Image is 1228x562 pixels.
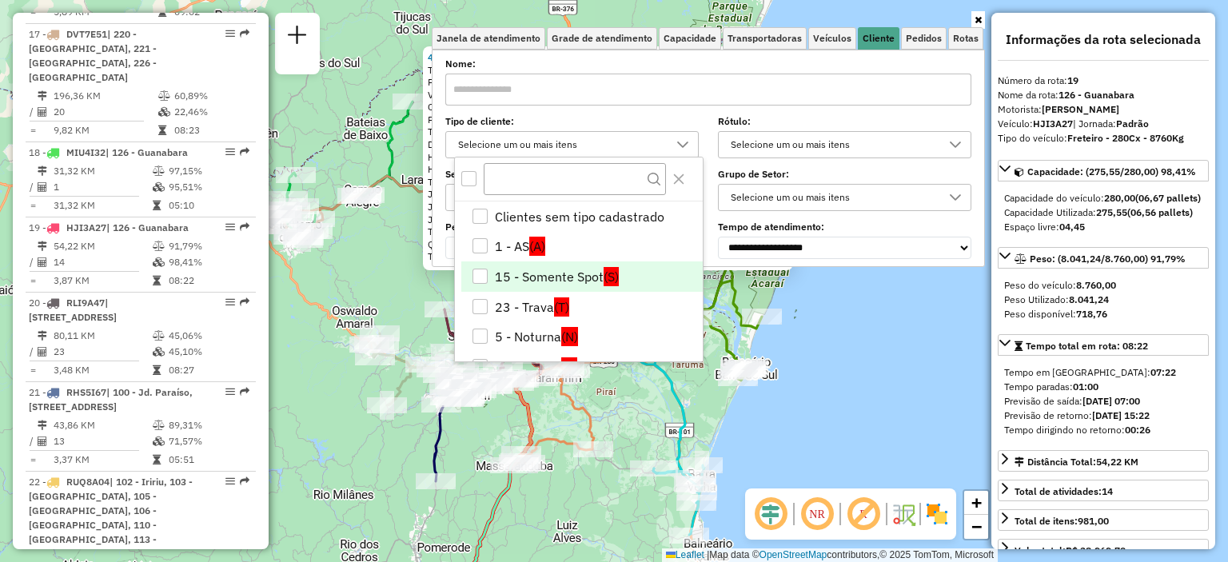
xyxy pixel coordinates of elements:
strong: [DATE] 07:00 [1082,395,1140,407]
a: Total de itens:981,00 [998,509,1209,531]
span: RHS5I67 [66,386,106,398]
div: Tempo de atendimento: 02:33 [428,176,788,189]
span: Pedidos [906,34,942,43]
td: 31,32 KM [53,163,152,179]
span: Tempo total em rota: 08:22 [1026,340,1148,352]
span: 20 - [29,297,117,323]
i: Tempo total em rota [153,276,161,285]
span: Transportadoras [728,34,802,43]
a: Valor total:R$ 38.969,70 [998,539,1209,560]
i: % de utilização do peso [153,166,165,176]
h4: Informações da rota selecionada [998,32,1209,47]
em: Rota exportada [240,147,249,157]
span: 18 - [29,146,188,158]
div: Horário previsto de chegada: [DATE] 07:27 [428,151,788,164]
strong: R$ 38.969,70 [1066,544,1126,556]
td: 60,89% [173,88,249,104]
td: 95,51% [168,179,249,195]
td: 97,15% [168,163,249,179]
strong: 280,00 [1104,192,1135,204]
div: Selecione um ou mais itens [725,185,940,210]
div: Número da rota: [998,74,1209,88]
td: 80,11 KM [53,328,152,344]
a: Leaflet [666,549,704,560]
strong: [PERSON_NAME] [1042,103,1119,115]
em: Opções [225,29,235,38]
strong: 8.041,24 [1069,293,1109,305]
div: Capacidade do veículo: [1004,191,1202,205]
span: Peso: 6.202,22 [428,114,493,126]
td: 196,36 KM [53,88,157,104]
span: | 126 - Guanabara [106,146,188,158]
div: Tipo de cliente: [428,63,788,76]
span: Peso do veículo: [1004,279,1116,291]
span: RLI9A47 [66,297,105,309]
i: % de utilização da cubagem [153,436,165,446]
strong: 8.760,00 [1076,279,1116,291]
span: Total de atividades: [1015,485,1113,497]
label: Setor: [445,167,699,181]
td: 71,57% [168,433,249,449]
div: Peso disponível: [1004,307,1202,321]
strong: 00:26 [1125,424,1150,436]
td: 08:22 [168,273,249,289]
span: Cliente [863,34,895,43]
label: Rótulo: [718,114,971,129]
div: Janela utilizada início: 00:00 [428,201,788,213]
span: (T) [554,297,569,317]
div: Tempo dirigindo: 00:27 [428,126,788,138]
span: Cubagem: 209,45 [428,101,504,113]
strong: 718,76 [1076,308,1107,320]
td: 08:27 [168,362,249,378]
strong: (06,67 pallets) [1135,192,1201,204]
strong: 275,55 [1096,206,1127,218]
i: Tempo total em rota [153,201,161,210]
span: HJI3A27 [66,221,106,233]
div: Espaço livre: [1004,220,1202,234]
span: Capacidade: (275,55/280,00) 98,41% [1027,165,1196,177]
td: 22,46% [173,104,249,120]
div: Veículo: [998,117,1209,131]
td: 3,87 KM [53,273,152,289]
div: Map data © contributors,© 2025 TomTom, Microsoft [662,548,998,562]
a: Peso: (8.041,24/8.760,00) 91,79% [998,247,1209,269]
a: Total de atividades:14 [998,480,1209,501]
i: Total de Atividades [38,107,47,117]
strong: Freteiro - 280Cx - 8760Kg [1067,132,1184,144]
td: 9,82 KM [53,122,157,138]
td: / [29,254,37,270]
i: Distância Total [38,331,47,341]
a: Zoom out [964,515,988,539]
i: Distância Total [38,421,47,430]
div: Nome da rota: [998,88,1209,102]
a: Nova sessão e pesquisa [281,19,313,55]
div: Selecione um ou mais itens [453,185,668,210]
label: Tipo de cliente: [445,114,699,129]
td: / [29,179,37,195]
a: Tempo total em rota: 08:22 [998,334,1209,356]
span: 21 - [29,386,193,413]
span: Grade de atendimento [552,34,652,43]
td: 3,37 KM [53,452,152,468]
span: Ocultar deslocamento [752,495,790,533]
td: 14 [53,254,152,270]
i: % de utilização do peso [153,241,165,251]
td: 45,06% [168,328,249,344]
span: Rotas [953,34,979,43]
label: Grupo de Setor: [718,167,971,181]
em: Opções [225,297,235,307]
span: DVT7E51 [66,28,107,40]
div: Peso: (8.041,24/8.760,00) 91,79% [998,272,1209,328]
span: (N) [561,327,578,346]
label: Nome: [445,57,971,71]
strong: HJI3A27 [1033,118,1073,130]
td: = [29,197,37,213]
td: = [29,273,37,289]
em: Rota exportada [240,297,249,307]
td: 1 [53,179,152,195]
div: Valor total: R$ 25.685,44 [428,89,788,102]
td: / [29,433,37,449]
div: Previsão de saída: [1004,394,1202,409]
label: Período Compra: [445,220,699,234]
span: | 100 - Jd. Paraíso, [STREET_ADDRESS] [29,386,193,413]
